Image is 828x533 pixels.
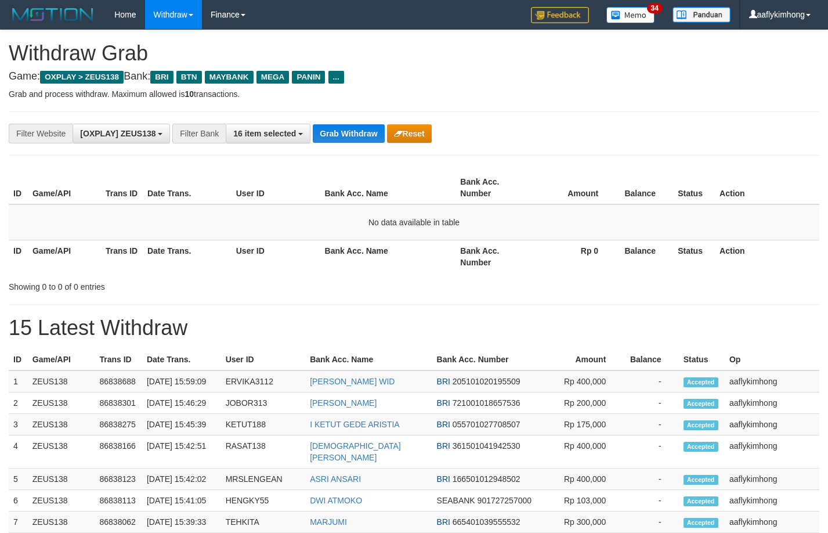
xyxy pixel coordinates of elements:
[292,71,325,84] span: PANIN
[176,71,202,84] span: BTN
[143,171,232,204] th: Date Trans.
[9,490,28,512] td: 6
[684,442,718,452] span: Accepted
[437,377,450,386] span: BRI
[684,518,718,528] span: Accepted
[673,171,715,204] th: Status
[9,6,97,23] img: MOTION_logo.png
[9,414,28,435] td: 3
[28,171,101,204] th: Game/API
[28,490,95,512] td: ZEUS138
[80,129,156,138] span: [OXPLAY] ZEUS138
[725,435,819,469] td: aaflykimhong
[543,370,623,392] td: Rp 400,000
[543,435,623,469] td: Rp 400,000
[9,171,28,204] th: ID
[9,370,28,392] td: 1
[95,469,142,490] td: 86838123
[28,512,95,533] td: ZEUS138
[172,124,226,143] div: Filter Bank
[623,392,678,414] td: -
[478,496,531,505] span: Copy 901727257000 to clipboard
[387,124,432,143] button: Reset
[623,414,678,435] td: -
[455,240,529,273] th: Bank Acc. Number
[725,490,819,512] td: aaflykimhong
[623,370,678,392] td: -
[437,441,450,451] span: BRI
[28,435,95,469] td: ZEUS138
[543,512,623,533] td: Rp 300,000
[453,398,520,408] span: Copy 721001018657536 to clipboard
[437,398,450,408] span: BRI
[437,496,475,505] span: SEABANK
[305,349,432,370] th: Bank Acc. Name
[9,435,28,469] td: 4
[606,7,655,23] img: Button%20Memo.svg
[529,171,616,204] th: Amount
[142,370,221,392] td: [DATE] 15:59:09
[221,469,305,490] td: MRSLENGEAN
[28,392,95,414] td: ZEUS138
[256,71,290,84] span: MEGA
[142,349,221,370] th: Date Trans.
[9,204,819,240] td: No data available in table
[725,349,819,370] th: Op
[725,392,819,414] td: aaflykimhong
[684,377,718,387] span: Accepted
[142,392,221,414] td: [DATE] 15:46:29
[185,89,194,99] strong: 10
[221,512,305,533] td: TEHKITA
[684,420,718,430] span: Accepted
[9,71,819,82] h4: Game: Bank:
[310,517,347,527] a: MARJUMI
[142,512,221,533] td: [DATE] 15:39:33
[529,240,616,273] th: Rp 0
[9,349,28,370] th: ID
[9,316,819,340] h1: 15 Latest Withdraw
[310,496,362,505] a: DWI ATMOKO
[725,414,819,435] td: aaflykimhong
[453,474,520,484] span: Copy 166501012948502 to clipboard
[715,240,819,273] th: Action
[95,414,142,435] td: 86838275
[95,512,142,533] td: 86838062
[9,276,337,293] div: Showing 0 to 0 of 0 entries
[221,435,305,469] td: RASAT138
[142,490,221,512] td: [DATE] 15:41:05
[437,474,450,484] span: BRI
[9,392,28,414] td: 2
[232,171,320,204] th: User ID
[9,42,819,65] h1: Withdraw Grab
[328,71,344,84] span: ...
[453,441,520,451] span: Copy 361501041942530 to clipboard
[313,124,384,143] button: Grab Withdraw
[320,240,456,273] th: Bank Acc. Name
[95,392,142,414] td: 86838301
[725,370,819,392] td: aaflykimhong
[531,7,589,23] img: Feedback.jpg
[437,420,450,429] span: BRI
[232,240,320,273] th: User ID
[310,420,400,429] a: I KETUT GEDE ARISTIA
[455,171,529,204] th: Bank Acc. Number
[95,349,142,370] th: Trans ID
[684,399,718,409] span: Accepted
[310,398,377,408] a: [PERSON_NAME]
[221,490,305,512] td: HENGKY55
[647,3,663,13] span: 34
[623,435,678,469] td: -
[226,124,310,143] button: 16 item selected
[143,240,232,273] th: Date Trans.
[437,517,450,527] span: BRI
[142,414,221,435] td: [DATE] 15:45:39
[142,469,221,490] td: [DATE] 15:42:02
[453,517,520,527] span: Copy 665401039555532 to clipboard
[28,414,95,435] td: ZEUS138
[9,240,28,273] th: ID
[221,414,305,435] td: KETUT188
[73,124,170,143] button: [OXPLAY] ZEUS138
[28,240,101,273] th: Game/API
[221,392,305,414] td: JOBOR313
[543,349,623,370] th: Amount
